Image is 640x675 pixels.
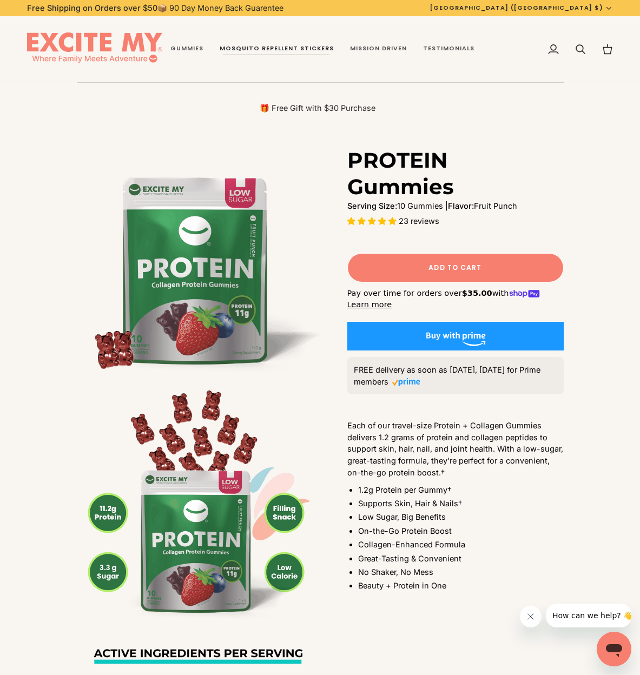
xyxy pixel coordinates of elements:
strong: Free Shipping on Orders over $50 [27,3,157,12]
li: Low Sugar, Big Benefits [358,511,564,523]
a: Mission Driven [342,16,415,82]
span: 23 reviews [399,216,439,226]
img: PROTEIN Gummies [77,391,320,634]
iframe: Button to launch messaging window [597,632,631,666]
p: 📦 90 Day Money Back Guarentee [27,2,283,14]
a: Testimonials [415,16,483,82]
li: Great-Tasting & Convenient [358,553,564,565]
li: On-the-Go Protein Boost [358,525,564,537]
span: Each of our travel-size Protein + Collagen Gummies delivers 1.2 grams of protein and collagen pep... [347,421,563,477]
button: Add to Cart [347,253,564,282]
span: Add to Cart [428,263,481,273]
li: 1.2g Protein per Gummy† [358,484,564,496]
span: 4.96 stars [347,216,399,226]
span: Testimonials [423,44,474,53]
li: Beauty + Protein in One [358,580,564,592]
iframe: Message from company [546,604,631,627]
strong: Flavor: [448,201,474,210]
li: Collagen-Enhanced Formula [358,539,564,551]
strong: Serving Size: [347,201,397,210]
li: Supports Skin, Hair & Nails† [358,498,564,509]
span: Mission Driven [350,44,407,53]
span: Gummies [170,44,203,53]
a: Gummies [162,16,212,82]
span: Mosquito Repellent Stickers [220,44,334,53]
h1: PROTEIN Gummies [347,147,556,200]
p: 🎁 Free Gift with $30 Purchase [77,103,558,114]
iframe: Close message [520,606,542,627]
span: How can we help? 👋 [6,8,87,16]
a: Mosquito Repellent Stickers [212,16,342,82]
p: 10 Gummies | Fruit Punch [347,200,564,212]
img: PROTEIN Gummies [77,147,320,391]
button: [GEOGRAPHIC_DATA] ([GEOGRAPHIC_DATA] $) [422,3,621,12]
img: EXCITE MY® [27,32,162,66]
li: No Shaker, No Mess [358,566,564,578]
